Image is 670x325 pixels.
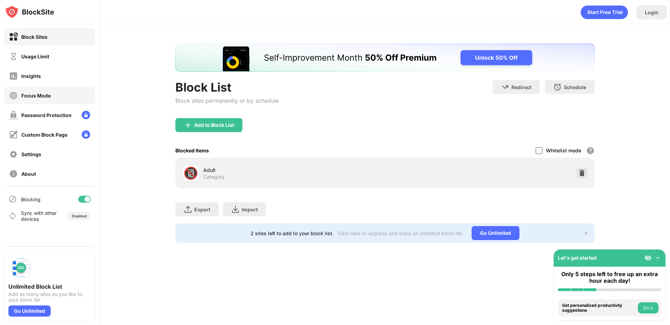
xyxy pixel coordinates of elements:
iframe: Banner [175,44,595,72]
img: push-block-list.svg [8,255,34,280]
img: block-on.svg [9,32,18,41]
div: Schedule [564,84,586,90]
div: Import [242,207,258,212]
div: Blocking [21,196,41,202]
div: Login [645,9,658,15]
div: Usage Limit [21,53,49,59]
img: focus-off.svg [9,91,18,100]
div: Block List [175,80,279,94]
img: about-off.svg [9,169,18,178]
img: x-button.svg [583,230,589,236]
div: Add to Block List [194,122,234,128]
div: Redirect [511,84,531,90]
div: 🔞 [183,166,198,180]
div: Export [194,207,210,212]
img: sync-icon.svg [8,212,17,220]
div: Settings [21,151,41,157]
div: Category [203,174,225,180]
div: Add as many sites as you like to your block list [8,291,91,303]
img: blocking-icon.svg [8,195,17,203]
div: Unlimited Block List [8,283,91,290]
img: customize-block-page-off.svg [9,130,18,139]
button: Do it [638,302,658,313]
img: logo-blocksite.svg [5,5,54,19]
div: Sync with other devices [21,210,57,222]
img: lock-menu.svg [82,111,90,119]
div: Custom Block Page [21,132,67,138]
div: Go Unlimited [8,305,51,317]
div: Get personalized productivity suggestions [562,303,636,313]
img: omni-setup-toggle.svg [654,254,661,261]
img: settings-off.svg [9,150,18,159]
div: Block sites permanently or by schedule [175,97,279,104]
div: Let's get started [558,255,597,261]
div: Click here to upgrade and enjoy an unlimited block list. [338,230,463,236]
div: Disabled [72,214,87,218]
div: Focus Mode [21,93,51,99]
div: About [21,171,36,177]
div: Insights [21,73,41,79]
div: Whitelist mode [546,147,581,153]
div: Password Protection [21,112,72,118]
img: insights-off.svg [9,72,18,80]
div: Blocked Items [175,147,209,153]
div: Block Sites [21,34,48,40]
img: eye-not-visible.svg [644,254,651,261]
div: Only 5 steps left to free up an extra hour each day! [558,271,661,284]
img: password-protection-off.svg [9,111,18,120]
div: Go Unlimited [472,226,519,240]
img: lock-menu.svg [82,130,90,139]
div: 2 sites left to add to your block list. [250,230,334,236]
div: animation [581,5,628,19]
div: Adult [203,166,385,174]
img: time-usage-off.svg [9,52,18,61]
